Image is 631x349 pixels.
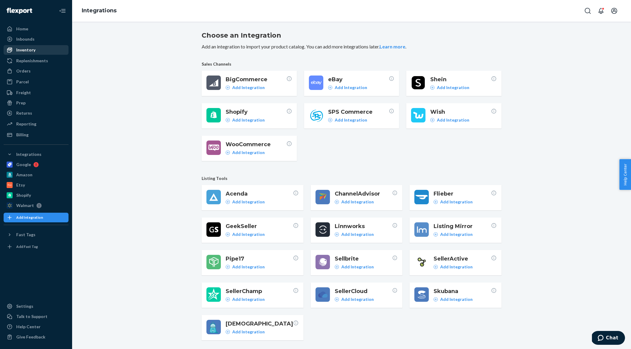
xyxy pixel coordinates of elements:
[440,231,473,237] p: Add Integration
[335,199,374,205] a: Add Integration
[226,76,286,83] span: BigCommerce
[4,34,69,44] a: Inbounds
[4,301,69,311] a: Settings
[4,88,69,97] a: Freight
[335,231,374,237] a: Add Integration
[341,296,374,302] p: Add Integration
[608,5,620,17] button: Open account menu
[232,296,265,302] p: Add Integration
[4,230,69,239] button: Fast Tags
[434,287,491,295] span: Skubana
[16,79,29,85] div: Parcel
[202,61,501,67] span: Sales Channels
[16,100,26,106] div: Prep
[226,320,293,328] span: [DEMOGRAPHIC_DATA]
[226,141,286,148] span: WooCommerce
[4,201,69,210] a: Walmart
[437,85,469,91] p: Add Integration
[232,85,265,91] p: Add Integration
[82,7,117,14] a: Integrations
[16,132,29,138] div: Billing
[226,108,286,116] span: Shopify
[16,303,33,309] div: Settings
[16,26,28,32] div: Home
[226,190,293,198] span: Acenda
[232,329,265,335] p: Add Integration
[434,296,473,302] a: Add Integration
[226,85,265,91] a: Add Integration
[434,199,473,205] a: Add Integration
[4,24,69,34] a: Home
[56,5,69,17] button: Close Navigation
[16,172,32,178] div: Amazon
[232,264,265,270] p: Add Integration
[226,199,265,205] a: Add Integration
[16,47,35,53] div: Inventory
[16,68,31,74] div: Orders
[335,117,367,123] p: Add Integration
[335,287,392,295] span: SellerCloud
[434,231,473,237] a: Add Integration
[595,5,607,17] button: Open notifications
[328,85,367,91] a: Add Integration
[16,90,31,96] div: Freight
[592,331,625,346] iframe: Opens a widget where you can chat to one of our agents
[226,117,265,123] a: Add Integration
[335,255,392,263] span: Sellbrite
[619,159,631,190] button: Help Center
[226,231,265,237] a: Add Integration
[328,108,389,116] span: SPS Commerce
[440,264,473,270] p: Add Integration
[430,85,469,91] a: Add Integration
[226,287,293,295] span: SellerChamp
[232,117,265,123] p: Add Integration
[16,232,35,238] div: Fast Tags
[4,77,69,87] a: Parcel
[4,45,69,55] a: Inventory
[232,199,265,205] p: Add Integration
[226,150,265,156] a: Add Integration
[16,334,45,340] div: Give Feedback
[328,117,367,123] a: Add Integration
[226,255,293,263] span: Pipe17
[16,324,41,330] div: Help Center
[4,332,69,342] button: Give Feedback
[226,329,265,335] a: Add Integration
[7,8,32,14] img: Flexport logo
[437,117,469,123] p: Add Integration
[341,231,374,237] p: Add Integration
[4,170,69,180] a: Amazon
[16,202,34,208] div: Walmart
[226,222,293,230] span: GeekSeller
[16,58,48,64] div: Replenishments
[16,313,47,320] div: Talk to Support
[380,43,405,50] button: Learn more
[4,242,69,252] a: Add Fast Tag
[16,162,31,168] div: Google
[440,296,473,302] p: Add Integration
[4,150,69,159] button: Integrations
[16,121,36,127] div: Reporting
[335,222,392,230] span: Linnworks
[335,190,392,198] span: ChannelAdvisor
[341,264,374,270] p: Add Integration
[440,199,473,205] p: Add Integration
[16,215,43,220] div: Add Integration
[434,264,473,270] a: Add Integration
[4,108,69,118] a: Returns
[16,192,31,198] div: Shopify
[4,119,69,129] a: Reporting
[430,76,491,83] span: Shein
[226,264,265,270] a: Add Integration
[4,130,69,140] a: Billing
[4,56,69,66] a: Replenishments
[434,255,491,263] span: SellerActive
[430,108,491,116] span: Wish
[232,150,265,156] p: Add Integration
[4,322,69,332] a: Help Center
[582,5,594,17] button: Open Search Box
[434,222,491,230] span: Listing Mirror
[202,43,501,50] p: Add an integration to import your product catalog. You can add more integrations later. .
[16,110,32,116] div: Returns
